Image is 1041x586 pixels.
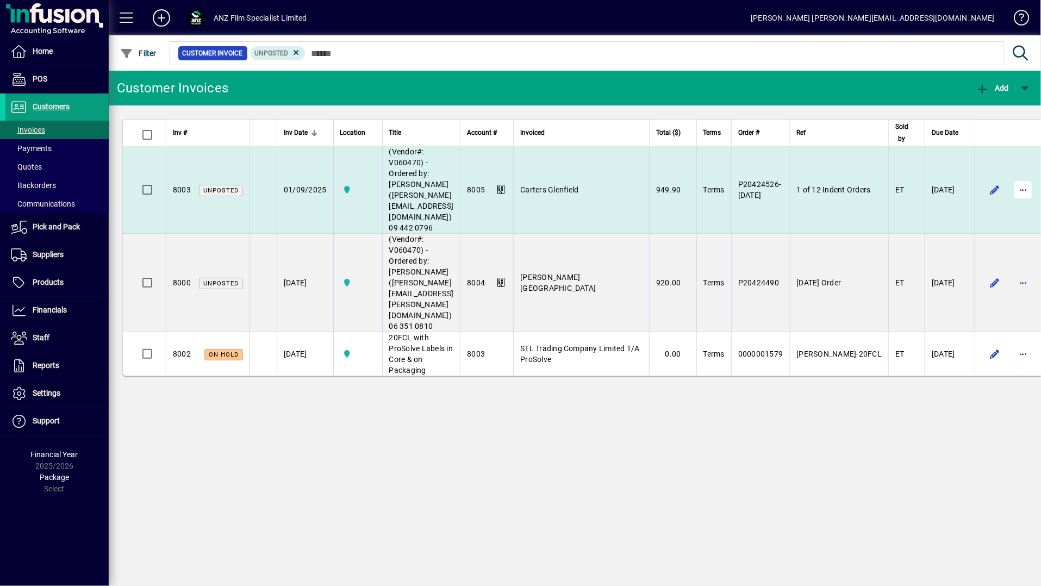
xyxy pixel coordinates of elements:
[797,127,806,139] span: Ref
[33,306,67,314] span: Financials
[33,416,60,425] span: Support
[33,250,64,259] span: Suppliers
[520,344,640,364] span: STL Trading Company Limited T/A ProSolve
[986,345,1003,363] button: Edit
[389,127,454,139] div: Title
[33,278,64,286] span: Products
[649,332,696,376] td: 0.00
[649,146,696,234] td: 949.90
[209,351,239,358] span: On hold
[895,350,905,358] span: ET
[738,127,783,139] div: Order #
[203,187,239,194] span: Unposted
[467,278,485,287] span: 8004
[895,185,905,194] span: ET
[5,214,109,241] a: Pick and Pack
[277,146,333,234] td: 01/09/2025
[11,181,56,190] span: Backorders
[467,127,507,139] div: Account #
[389,333,453,375] span: 20FCL with ProSolve Labels in Core & on Packaging
[389,235,454,331] span: (Vendor#: V060470) - Ordered by: [PERSON_NAME] ([PERSON_NAME][EMAIL_ADDRESS][PERSON_NAME][DOMAIN_...
[173,278,191,287] span: 8000
[738,350,783,358] span: 0000001579
[33,333,49,342] span: Staff
[467,350,485,358] span: 8003
[797,185,871,194] span: 1 of 12 Indent Orders
[389,127,402,139] span: Title
[277,234,333,332] td: [DATE]
[657,127,681,139] span: Total ($)
[974,78,1012,98] button: Add
[284,127,327,139] div: Inv Date
[932,127,968,139] div: Due Date
[33,389,60,397] span: Settings
[1014,345,1032,363] button: More options
[251,46,306,60] mat-chip: Customer Invoice Status: Unposted
[5,121,109,139] a: Invoices
[11,144,52,153] span: Payments
[5,158,109,176] a: Quotes
[925,332,975,376] td: [DATE]
[703,350,725,358] span: Terms
[703,185,725,194] span: Terms
[520,127,545,139] span: Invoiced
[738,180,782,200] span: P20424526-[DATE]
[1006,2,1027,38] a: Knowledge Base
[656,127,691,139] div: Total ($)
[5,408,109,435] a: Support
[5,269,109,296] a: Products
[520,127,643,139] div: Invoiced
[925,146,975,234] td: [DATE]
[31,450,78,459] span: Financial Year
[11,126,45,134] span: Invoices
[33,361,59,370] span: Reports
[649,234,696,332] td: 920.00
[895,278,905,287] span: ET
[255,49,289,57] span: Unposted
[986,181,1003,198] button: Edit
[797,278,841,287] span: [DATE] Order
[5,325,109,352] a: Staff
[467,127,497,139] span: Account #
[986,274,1003,291] button: Edit
[120,49,157,58] span: Filter
[11,200,75,208] span: Communications
[340,127,376,139] div: Location
[11,163,42,171] span: Quotes
[5,195,109,213] a: Communications
[5,380,109,407] a: Settings
[738,127,759,139] span: Order #
[33,102,70,111] span: Customers
[173,127,187,139] span: Inv #
[797,127,882,139] div: Ref
[340,277,376,289] span: AKL Warehouse
[117,79,228,97] div: Customer Invoices
[895,121,908,145] span: Sold by
[173,350,191,358] span: 8002
[173,127,243,139] div: Inv #
[467,185,485,194] span: 8005
[932,127,958,139] span: Due Date
[340,348,376,360] span: AKL Warehouse
[179,8,214,28] button: Profile
[5,38,109,65] a: Home
[40,473,69,482] span: Package
[5,352,109,379] a: Reports
[284,127,308,139] span: Inv Date
[751,9,995,27] div: [PERSON_NAME] [PERSON_NAME][EMAIL_ADDRESS][DOMAIN_NAME]
[5,66,109,93] a: POS
[738,278,779,287] span: P20424490
[976,84,1009,92] span: Add
[183,48,243,59] span: Customer Invoice
[389,147,454,232] span: (Vendor#: V060470) - Ordered by: [PERSON_NAME] ([PERSON_NAME][EMAIL_ADDRESS][DOMAIN_NAME]) 09 442...
[703,278,725,287] span: Terms
[1014,181,1032,198] button: More options
[340,127,366,139] span: Location
[214,9,307,27] div: ANZ Film Specialist Limited
[117,43,159,63] button: Filter
[340,184,376,196] span: AKL Warehouse
[925,234,975,332] td: [DATE]
[5,139,109,158] a: Payments
[33,222,80,231] span: Pick and Pack
[895,121,918,145] div: Sold by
